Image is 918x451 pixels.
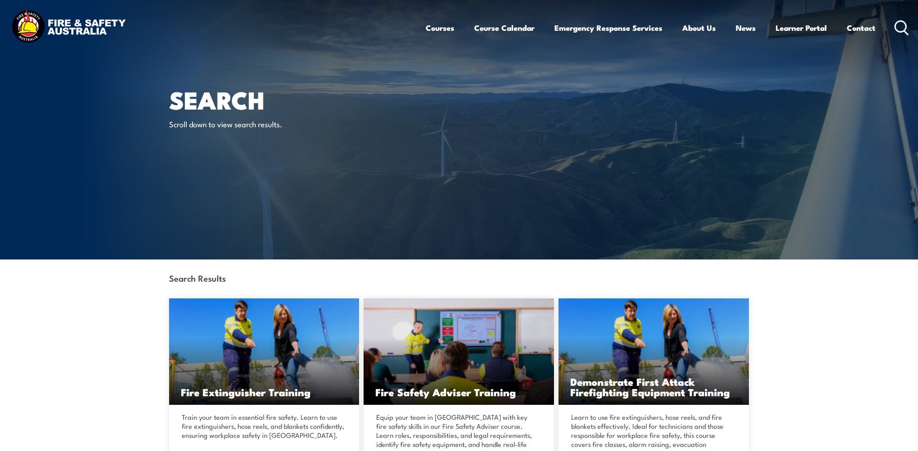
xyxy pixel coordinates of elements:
h3: Fire Safety Adviser Training [375,387,542,397]
p: Train your team in essential fire safety. Learn to use fire extinguishers, hose reels, and blanke... [182,413,344,440]
h3: Fire Extinguisher Training [181,387,348,397]
a: Demonstrate First Attack Firefighting Equipment Training [559,298,749,405]
h1: Search [169,89,393,110]
a: News [736,16,756,40]
strong: Search Results [169,272,226,284]
img: Fire Extinguisher Training [169,298,359,405]
img: Demonstrate First Attack Firefighting Equipment [559,298,749,405]
a: Contact [847,16,875,40]
p: Scroll down to view search results. [169,119,335,129]
a: Learner Portal [776,16,827,40]
h3: Demonstrate First Attack Firefighting Equipment Training [570,376,737,397]
a: About Us [682,16,716,40]
a: Fire Safety Adviser Training [364,298,554,405]
a: Course Calendar [474,16,534,40]
a: Courses [426,16,454,40]
img: Fire Safety Advisor [364,298,554,405]
a: Emergency Response Services [554,16,662,40]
